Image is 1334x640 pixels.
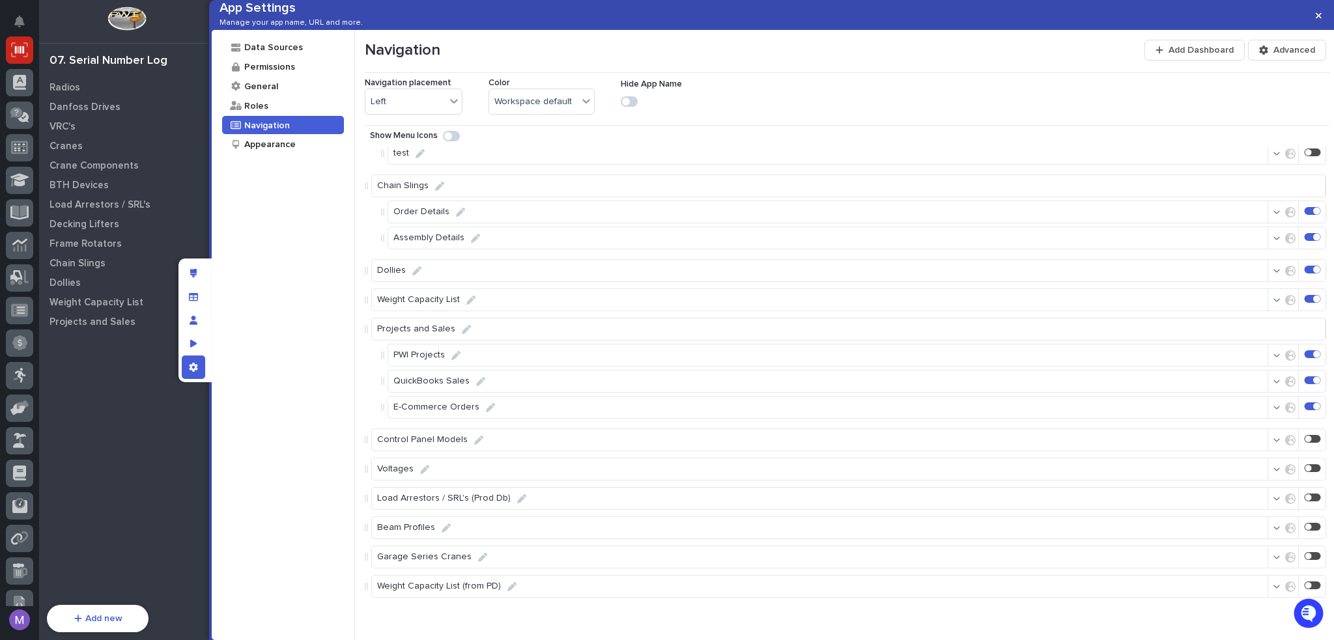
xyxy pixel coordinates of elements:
p: BTH Devices [50,180,109,191]
p: Assembly Details [393,232,464,243]
button: Notifications [6,8,33,35]
span: [DATE] [115,257,142,268]
p: How can we help? [13,72,237,93]
div: Notifications [16,16,33,36]
a: Powered byPylon [92,342,158,353]
a: Danfoss Drives [39,97,215,117]
a: Frame Rotators [39,234,215,253]
a: Radios [39,77,215,97]
div: Preview as [182,332,205,355]
div: General [243,80,278,92]
span: [DATE] [115,222,142,232]
p: E-Commerce Orders [393,402,479,413]
button: Add Dashboard [1144,40,1245,61]
p: test [393,148,409,159]
p: Load Arrestors / SRL's [50,199,150,211]
div: Permissions [243,61,295,73]
a: Crane Components [39,156,215,175]
p: Radios [50,82,80,94]
img: 1736555164131-43832dd5-751b-4058-ba23-39d91318e5a0 [26,223,36,233]
a: Cranes [39,136,215,156]
span: • [108,257,113,268]
p: Projects and Sales [50,316,135,328]
p: VRC's [50,121,76,133]
p: Dollies [377,265,406,276]
div: Start new chat [44,145,214,158]
p: Load Arrestors / SRL's (Prod Db) [377,493,511,504]
p: Show Menu Icons [370,131,438,141]
a: Decking Lifters [39,214,215,234]
div: Navigation [243,119,290,132]
div: 07. Serial Number Log [50,54,167,68]
p: Chain Slings [50,258,106,270]
span: Workspace default [494,96,572,107]
p: Weight Capacity List [50,297,143,309]
p: Cranes [50,141,83,152]
p: Order Details [393,206,449,217]
img: 1736555164131-43832dd5-751b-4058-ba23-39d91318e5a0 [13,145,36,168]
p: Weight Capacity List (from PD) [377,581,501,592]
div: Edit layout [182,262,205,285]
a: Chain Slings [39,253,215,273]
p: Hide App Name [621,79,682,90]
p: Beam Profiles [377,522,435,533]
p: Navigation [365,41,440,60]
div: Manage users [182,309,205,332]
a: Weight Capacity List [39,292,215,312]
div: Data Sources [243,41,303,53]
img: Workspace Logo [107,7,146,31]
p: QuickBooks Sales [393,376,470,387]
div: Manage fields and data [182,285,205,309]
div: Past conversations [13,189,83,200]
a: BTH Devices [39,175,215,195]
a: Projects and Sales [39,312,215,331]
p: Danfoss Drives [50,102,121,113]
button: Add new [47,605,149,632]
p: Manage your app name, URL and more. [220,18,363,27]
div: Appearance [243,138,296,150]
a: 📖Help Docs [8,306,76,329]
iframe: Open customer support [1292,597,1327,632]
span: Add Dashboard [1169,44,1234,56]
p: Welcome 👋 [13,51,237,72]
p: Color [489,78,509,89]
p: Garage Series Cranes [377,551,472,563]
span: [PERSON_NAME] [40,222,106,232]
button: Start new chat [221,148,237,164]
p: PWI Projects [393,350,445,361]
p: Chain Slings [377,180,429,191]
p: Control Panel Models [377,434,468,445]
span: Help Docs [26,311,71,324]
button: Advanced [1248,40,1326,61]
a: VRC's [39,117,215,136]
div: Roles [243,100,268,112]
p: Voltages [377,464,414,475]
button: See all [202,187,237,202]
p: Frame Rotators [50,238,122,250]
p: Crane Components [50,160,139,172]
span: Pylon [130,343,158,353]
div: 📖 [13,313,23,323]
img: Stacker [13,12,39,38]
span: Left [371,96,386,107]
input: Clear [34,104,215,118]
span: Advanced [1273,44,1315,56]
p: Decking Lifters [50,219,119,230]
p: Dollies [50,277,81,289]
p: Projects and Sales [377,324,455,335]
img: Matthew Hall [13,245,34,266]
p: Navigation placement [365,78,451,89]
button: users-avatar [6,606,33,633]
img: Brittany [13,210,34,230]
a: Load Arrestors / SRL's [39,195,215,214]
span: [PERSON_NAME] [40,257,106,268]
a: Dollies [39,273,215,292]
span: • [108,222,113,232]
p: Weight Capacity List [377,294,460,305]
div: App settings [182,355,205,379]
div: We're available if you need us! [44,158,165,168]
